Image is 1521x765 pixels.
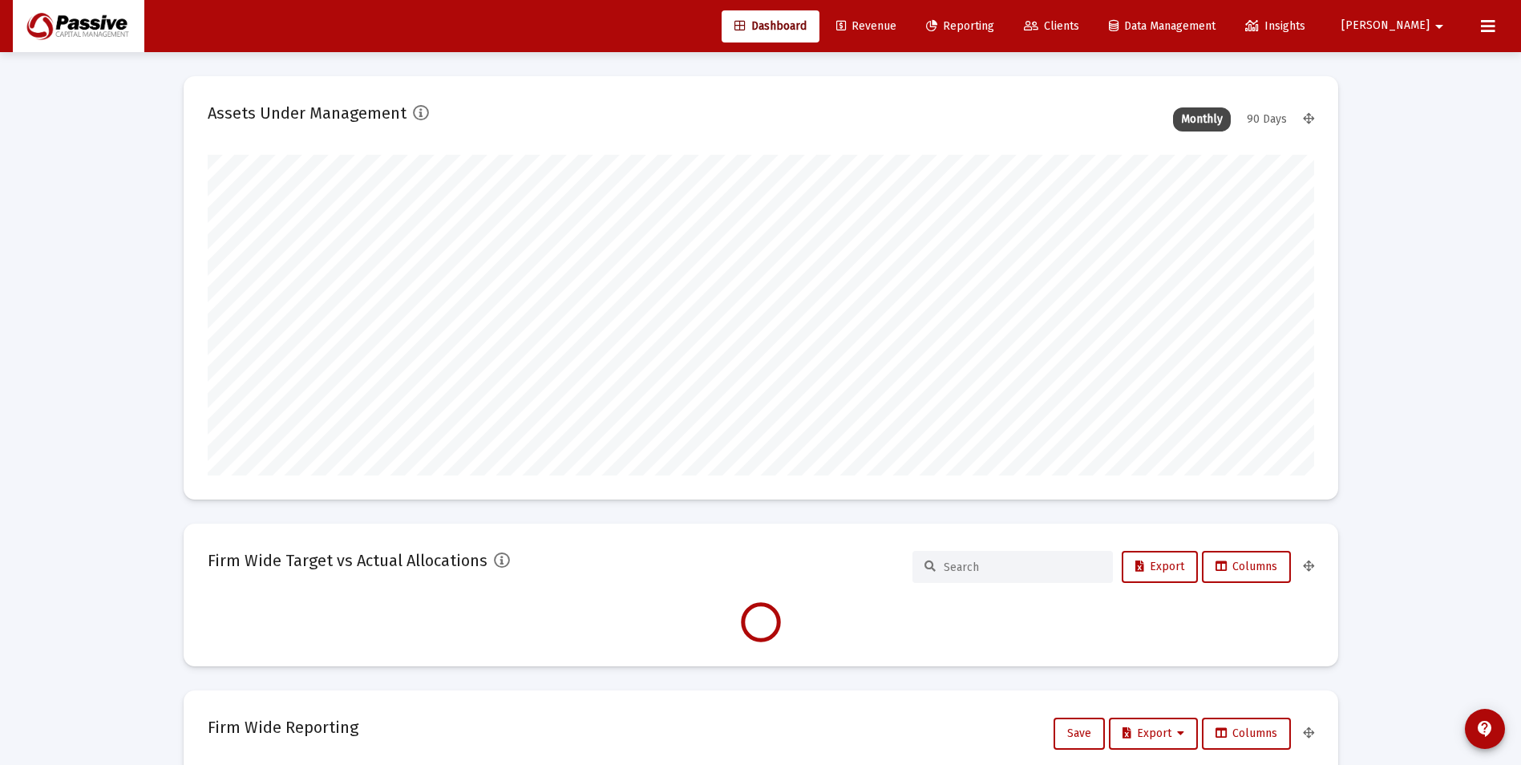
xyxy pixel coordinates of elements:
[25,10,132,42] img: Dashboard
[1202,718,1291,750] button: Columns
[913,10,1007,42] a: Reporting
[1245,19,1305,33] span: Insights
[1173,107,1231,132] div: Monthly
[823,10,909,42] a: Revenue
[1109,19,1216,33] span: Data Management
[1024,19,1079,33] span: Clients
[926,19,994,33] span: Reporting
[208,548,487,573] h2: Firm Wide Target vs Actual Allocations
[1239,107,1295,132] div: 90 Days
[1216,560,1277,573] span: Columns
[1232,10,1318,42] a: Insights
[1123,727,1184,740] span: Export
[1322,10,1468,42] button: [PERSON_NAME]
[836,19,896,33] span: Revenue
[1122,551,1198,583] button: Export
[1135,560,1184,573] span: Export
[1216,727,1277,740] span: Columns
[722,10,819,42] a: Dashboard
[208,100,407,126] h2: Assets Under Management
[1109,718,1198,750] button: Export
[1202,551,1291,583] button: Columns
[1475,719,1495,739] mat-icon: contact_support
[1054,718,1105,750] button: Save
[208,714,358,740] h2: Firm Wide Reporting
[944,561,1101,574] input: Search
[1011,10,1092,42] a: Clients
[1096,10,1228,42] a: Data Management
[734,19,807,33] span: Dashboard
[1430,10,1449,42] mat-icon: arrow_drop_down
[1341,19,1430,33] span: [PERSON_NAME]
[1067,727,1091,740] span: Save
